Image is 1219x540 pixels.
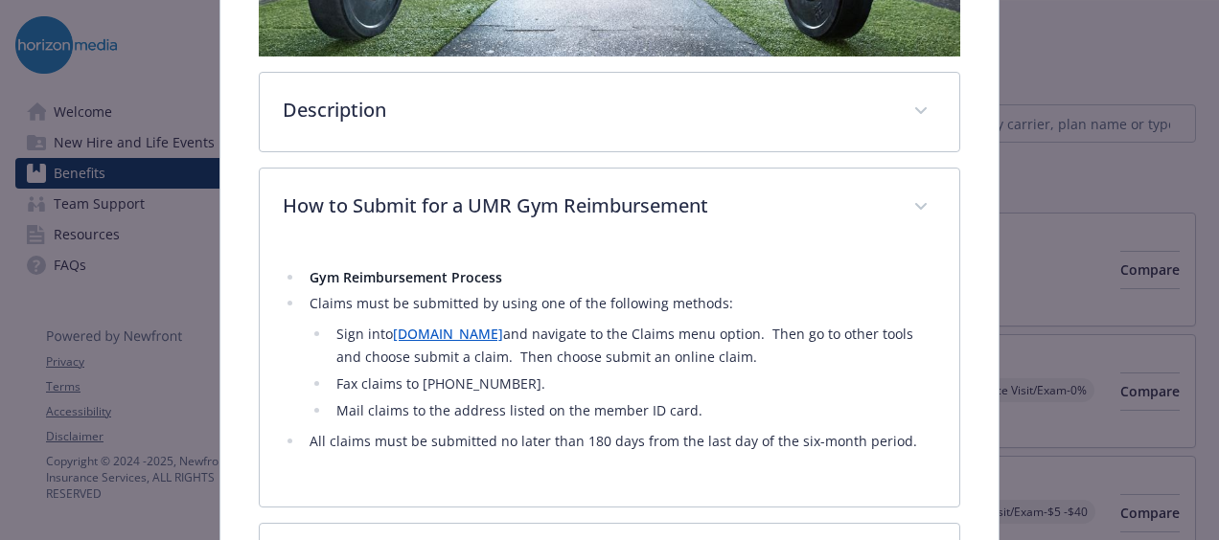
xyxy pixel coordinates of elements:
[283,191,890,220] p: How to Submit for a UMR Gym Reimbursement
[260,169,959,247] div: How to Submit for a UMR Gym Reimbursement
[331,399,936,422] li: Mail claims to the address listed on the member ID card.
[304,292,936,422] li: Claims must be submitted by using one of the following methods:
[260,247,959,507] div: How to Submit for a UMR Gym Reimbursement
[331,323,936,369] li: Sign into and navigate to the Claims menu option. Then go to other tools and choose submit a clai...
[310,268,502,286] strong: Gym Reimbursement Process
[331,372,936,395] li: Fax claims to [PHONE_NUMBER].
[283,96,890,124] p: Description
[393,325,503,343] a: [DOMAIN_NAME]
[304,430,936,453] li: All claims must be submitted no later than 180 days from the last day of the six-month period.
[260,73,959,151] div: Description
